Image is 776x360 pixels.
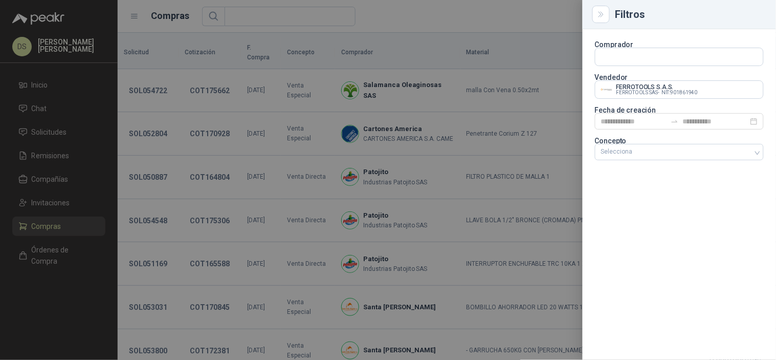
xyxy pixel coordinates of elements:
span: to [671,117,679,125]
p: Vendedor [595,74,764,80]
span: swap-right [671,117,679,125]
button: Close [595,8,607,20]
div: Filtros [615,9,764,19]
p: Comprador [595,41,764,48]
p: Concepto [595,138,764,144]
p: Fecha de creación [595,107,764,113]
